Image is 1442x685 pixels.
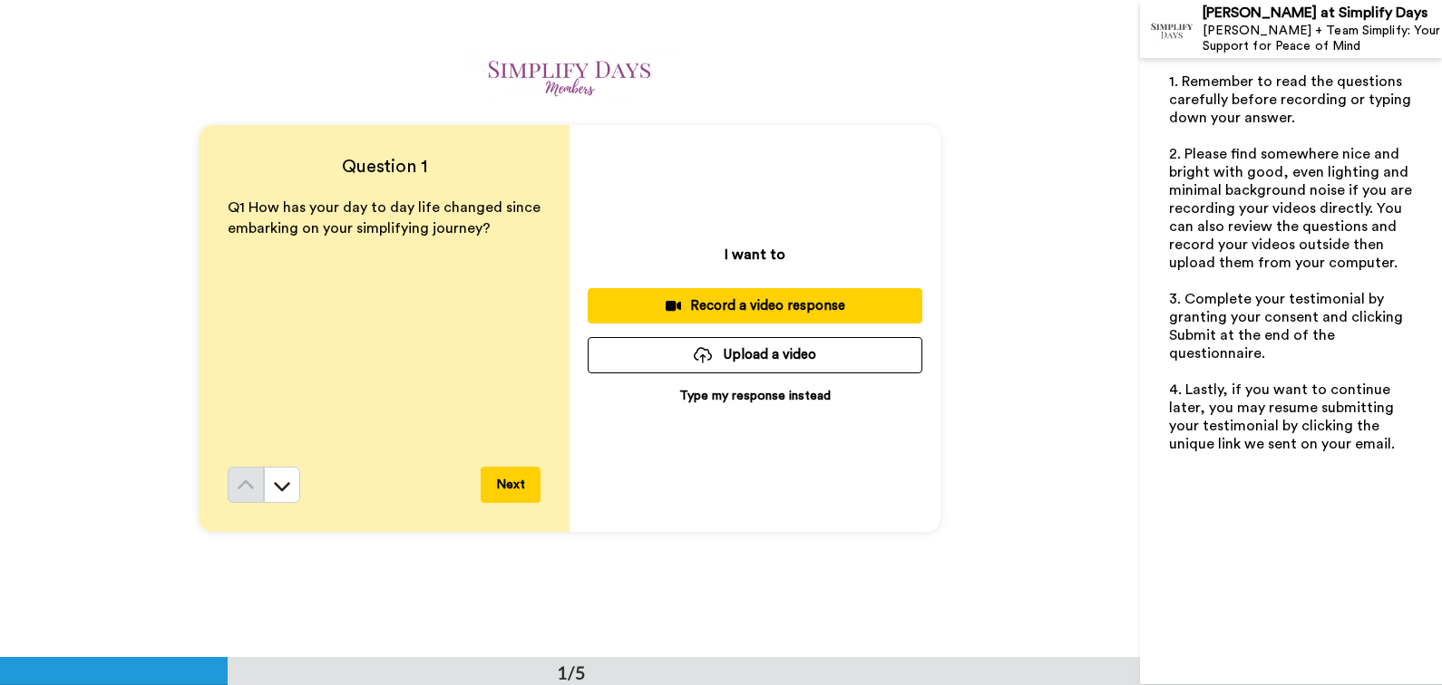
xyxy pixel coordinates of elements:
[1169,147,1416,270] span: 2. Please find somewhere nice and bright with good, even lighting and minimal background noise if...
[228,154,541,179] h4: Question 1
[1203,5,1441,22] div: [PERSON_NAME] at Simplify Days
[679,387,831,405] p: Type my response instead
[725,244,785,265] p: I want to
[588,288,922,323] button: Record a video response
[1150,7,1194,51] img: Profile Image
[528,660,615,685] div: 1/5
[1169,292,1407,361] span: 3. Complete your testimonial by granting your consent and clicking Submit at the end of the quest...
[588,337,922,372] button: Upload a video
[1203,24,1441,54] div: [PERSON_NAME] + Team Simplify: Your Support for Peace of Mind
[1169,74,1415,125] span: 1. Remember to read the questions carefully before recording or typing down your answer.
[228,200,544,236] span: Q1 How has your day to day life changed since embarking on your simplifying journey?
[481,467,541,503] button: Next
[602,296,908,315] div: Record a video response
[1169,382,1398,451] span: 4. Lastly, if you want to continue later, you may resume submitting your testimonial by clicking ...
